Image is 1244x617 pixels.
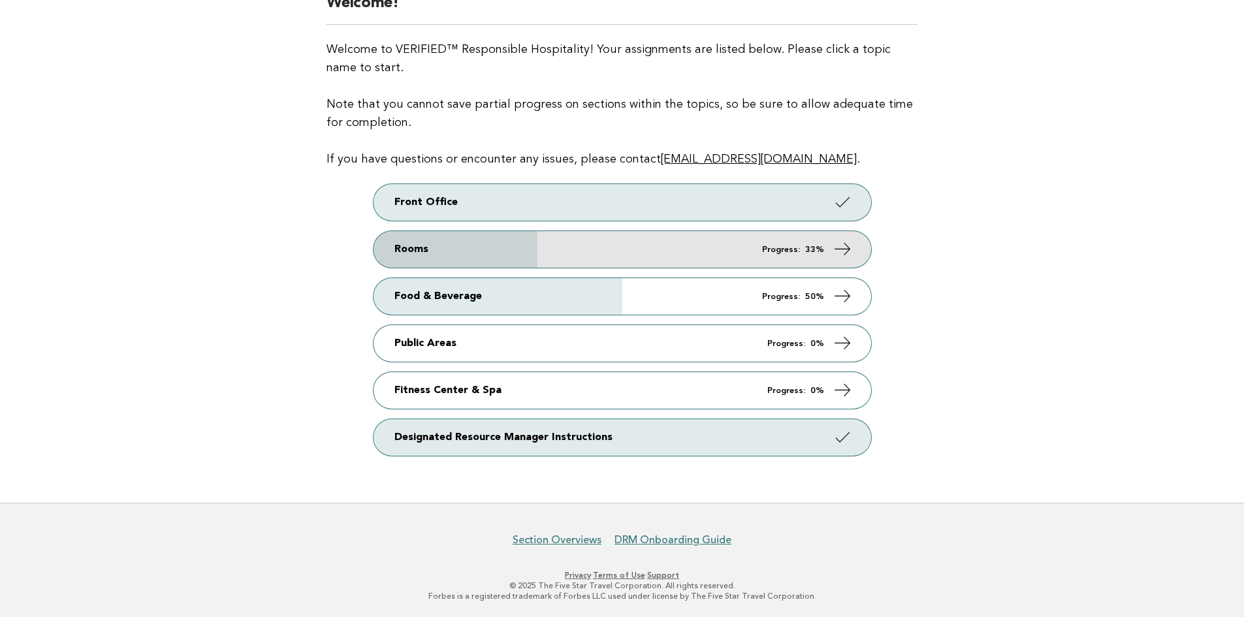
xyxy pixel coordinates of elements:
p: Forbes is a registered trademark of Forbes LLC used under license by The Five Star Travel Corpora... [223,591,1022,601]
strong: 0% [810,340,824,348]
a: Section Overviews [513,533,601,546]
strong: 33% [805,245,824,254]
a: Terms of Use [593,571,645,580]
em: Progress: [762,245,800,254]
a: DRM Onboarding Guide [614,533,731,546]
a: Support [647,571,679,580]
strong: 0% [810,387,824,395]
p: Welcome to VERIFIED™ Responsible Hospitality! Your assignments are listed below. Please click a t... [327,40,917,168]
a: Privacy [565,571,591,580]
p: · · [223,570,1022,580]
p: © 2025 The Five Star Travel Corporation. All rights reserved. [223,580,1022,591]
a: Fitness Center & Spa Progress: 0% [374,372,871,409]
em: Progress: [767,340,805,348]
a: Public Areas Progress: 0% [374,325,871,362]
a: Food & Beverage Progress: 50% [374,278,871,315]
em: Progress: [762,293,800,301]
a: Rooms Progress: 33% [374,231,871,268]
strong: 50% [805,293,824,301]
a: [EMAIL_ADDRESS][DOMAIN_NAME] [661,153,857,165]
em: Progress: [767,387,805,395]
a: Designated Resource Manager Instructions [374,419,871,456]
a: Front Office [374,184,871,221]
